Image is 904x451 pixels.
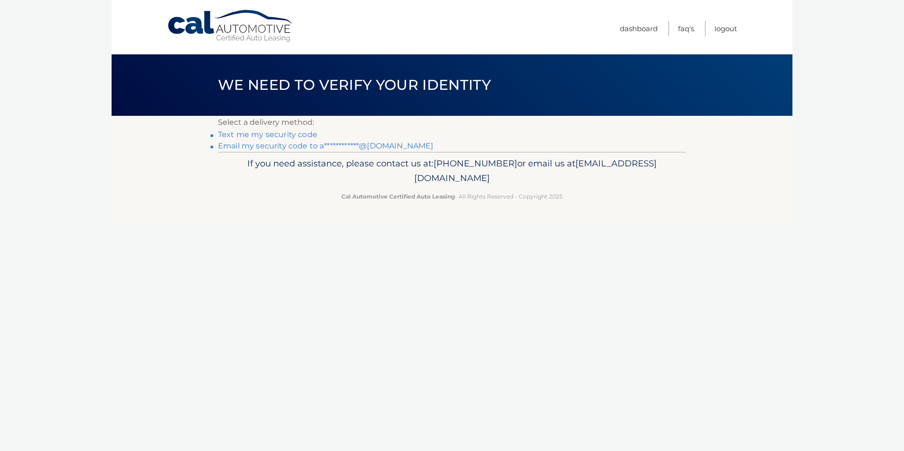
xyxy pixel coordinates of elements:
[434,158,517,169] span: [PHONE_NUMBER]
[218,130,317,139] a: Text me my security code
[218,116,686,129] p: Select a delivery method:
[218,76,491,94] span: We need to verify your identity
[341,193,455,200] strong: Cal Automotive Certified Auto Leasing
[167,9,295,43] a: Cal Automotive
[714,21,737,36] a: Logout
[224,191,680,201] p: - All Rights Reserved - Copyright 2025
[224,156,680,186] p: If you need assistance, please contact us at: or email us at
[678,21,694,36] a: FAQ's
[620,21,658,36] a: Dashboard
